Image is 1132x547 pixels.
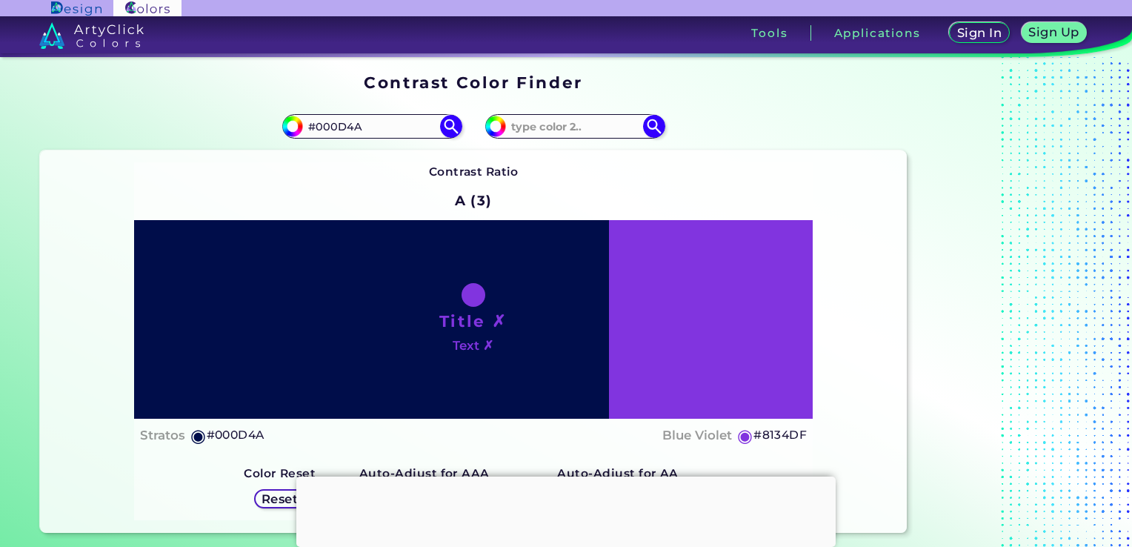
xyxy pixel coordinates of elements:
[1031,27,1077,38] h5: Sign Up
[303,116,441,136] input: type color 1..
[662,425,732,446] h4: Blue Violet
[448,185,499,217] h2: A (3)
[737,427,753,445] h5: ◉
[244,466,316,480] strong: Color Reset
[439,310,507,332] h1: Title ✗
[263,494,296,505] h5: Reset
[429,165,519,179] strong: Contrast Ratio
[557,466,678,480] strong: Auto-Adjust for AA
[364,71,582,93] h1: Contrast Color Finder
[753,425,807,445] h5: #8134DF
[51,1,101,16] img: ArtyClick Design logo
[453,335,493,357] h4: Text ✗
[39,22,144,49] img: logo_artyclick_colors_white.svg
[140,425,185,446] h4: Stratos
[506,116,644,136] input: type color 2..
[440,115,462,137] img: icon search
[751,27,788,39] h3: Tools
[643,115,665,137] img: icon search
[834,27,921,39] h3: Applications
[952,24,1008,43] a: Sign In
[1024,24,1083,43] a: Sign Up
[913,68,1098,539] iframe: Advertisement
[959,27,1000,39] h5: Sign In
[296,477,836,543] iframe: Advertisement
[190,427,207,445] h5: ◉
[359,466,490,480] strong: Auto-Adjust for AAA
[207,425,264,445] h5: #000D4A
